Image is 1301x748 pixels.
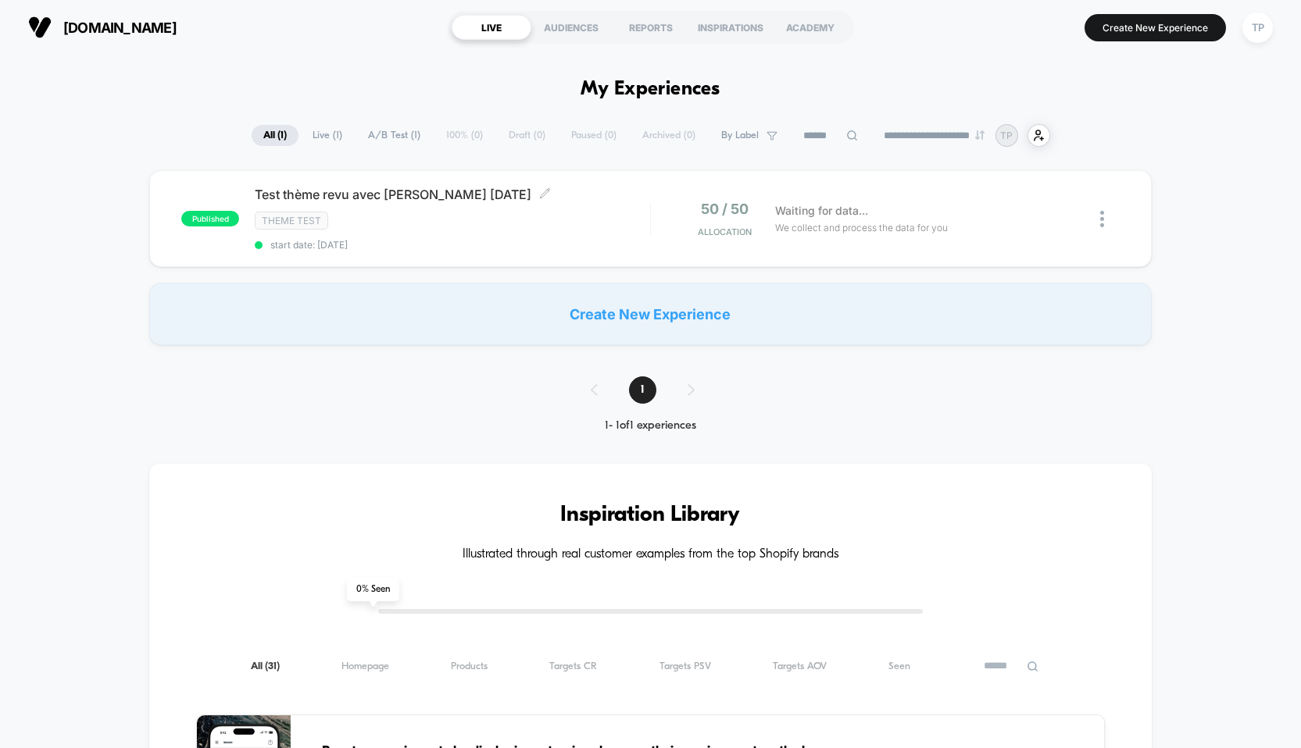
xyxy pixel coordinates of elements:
[255,212,328,230] span: Theme Test
[629,376,656,404] span: 1
[196,503,1104,528] h3: Inspiration Library
[63,20,177,36] span: [DOMAIN_NAME]
[255,239,649,251] span: start date: [DATE]
[452,15,531,40] div: LIVE
[1100,211,1104,227] img: close
[770,15,850,40] div: ACADEMY
[775,220,948,235] span: We collect and process the data for you
[251,661,280,672] span: All
[659,661,711,672] span: Targets PSV
[1085,14,1226,41] button: Create New Experience
[149,283,1151,345] div: Create New Experience
[531,15,611,40] div: AUDIENCES
[28,16,52,39] img: Visually logo
[698,226,752,237] span: Allocation
[181,211,239,226] span: published
[255,187,649,202] span: Test thème revu avec [PERSON_NAME] [DATE]
[451,661,488,672] span: Products
[775,202,868,219] span: Waiting for data...
[575,419,726,433] div: 1 - 1 of 1 experiences
[265,661,280,671] span: ( 31 )
[611,15,691,40] div: REPORTS
[301,125,354,146] span: Live ( 1 )
[581,78,720,101] h1: My Experiences
[549,661,597,672] span: Targets CR
[1238,12,1278,44] button: TP
[691,15,770,40] div: INSPIRATIONS
[23,15,181,40] button: [DOMAIN_NAME]
[1242,12,1273,43] div: TP
[721,130,759,141] span: By Label
[888,661,910,672] span: Seen
[1000,130,1013,141] p: TP
[701,201,749,217] span: 50 / 50
[341,661,389,672] span: Homepage
[252,125,298,146] span: All ( 1 )
[196,547,1104,562] h4: Illustrated through real customer examples from the top Shopify brands
[347,578,399,601] span: 0 % Seen
[975,130,985,140] img: end
[356,125,432,146] span: A/B Test ( 1 )
[773,661,827,672] span: Targets AOV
